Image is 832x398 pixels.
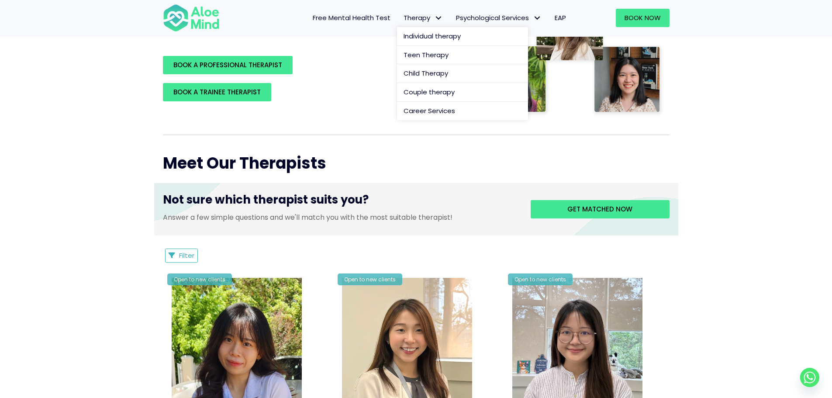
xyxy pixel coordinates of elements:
[163,152,326,174] span: Meet Our Therapists
[555,13,566,22] span: EAP
[404,13,443,22] span: Therapy
[397,27,528,46] a: Individual therapy
[508,273,573,285] div: Open to new clients
[165,249,198,263] button: Filter Listings
[800,368,819,387] a: Whatsapp
[163,83,271,101] a: BOOK A TRAINEE THERAPIST
[163,192,518,212] h3: Not sure which therapist suits you?
[397,64,528,83] a: Child Therapy
[432,12,445,24] span: Therapy: submenu
[167,273,232,285] div: Open to new clients
[404,50,449,59] span: Teen Therapy
[404,87,455,97] span: Couple therapy
[548,9,573,27] a: EAP
[173,60,282,69] span: BOOK A PROFESSIONAL THERAPIST
[616,9,670,27] a: Book Now
[404,106,455,115] span: Career Services
[397,83,528,102] a: Couple therapy
[397,46,528,65] a: Teen Therapy
[163,3,220,32] img: Aloe mind Logo
[397,9,449,27] a: TherapyTherapy: submenu
[163,56,293,74] a: BOOK A PROFESSIONAL THERAPIST
[567,204,632,214] span: Get matched now
[397,102,528,120] a: Career Services
[173,87,261,97] span: BOOK A TRAINEE THERAPIST
[404,69,448,78] span: Child Therapy
[404,31,461,41] span: Individual therapy
[306,9,397,27] a: Free Mental Health Test
[449,9,548,27] a: Psychological ServicesPsychological Services: submenu
[163,212,518,222] p: Answer a few simple questions and we'll match you with the most suitable therapist!
[338,273,402,285] div: Open to new clients
[625,13,661,22] span: Book Now
[313,13,390,22] span: Free Mental Health Test
[179,251,194,260] span: Filter
[231,9,573,27] nav: Menu
[531,200,670,218] a: Get matched now
[531,12,544,24] span: Psychological Services: submenu
[456,13,542,22] span: Psychological Services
